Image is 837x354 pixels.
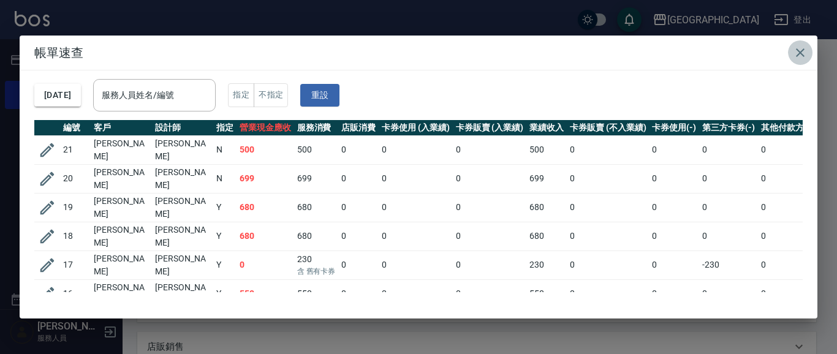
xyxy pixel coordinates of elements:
p: 含 舊有卡券 [297,266,336,277]
td: 699 [294,164,339,193]
td: 680 [526,222,567,250]
th: 其他付款方式(-) [758,120,825,136]
td: 680 [237,222,294,250]
td: [PERSON_NAME] [152,279,213,308]
td: 0 [379,279,453,308]
th: 客戶 [91,120,152,136]
td: Y [213,193,237,222]
td: 0 [379,135,453,164]
td: 0 [699,222,758,250]
th: 業績收入 [526,120,567,136]
td: [PERSON_NAME] [152,164,213,193]
td: 500 [294,135,339,164]
td: 0 [699,164,758,193]
td: [PERSON_NAME] [91,250,152,279]
td: 0 [758,250,825,279]
td: 0 [567,164,649,193]
td: 0 [567,222,649,250]
td: 0 [338,222,379,250]
button: [DATE] [34,84,81,107]
th: 設計師 [152,120,213,136]
td: 21 [60,135,91,164]
td: 0 [758,164,825,193]
td: 17 [60,250,91,279]
th: 卡券使用 (入業績) [379,120,453,136]
td: 0 [567,135,649,164]
td: 550 [237,279,294,308]
td: 0 [567,193,649,222]
td: 19 [60,193,91,222]
td: 0 [338,250,379,279]
td: 0 [758,193,825,222]
th: 服務消費 [294,120,339,136]
td: [PERSON_NAME] [152,250,213,279]
td: 550 [526,279,567,308]
th: 卡券販賣 (入業績) [453,120,527,136]
td: 699 [526,164,567,193]
td: -230 [699,250,758,279]
td: 0 [338,164,379,193]
td: 0 [699,279,758,308]
td: Y [213,279,237,308]
button: 重設 [300,84,339,107]
td: 0 [453,279,527,308]
td: 680 [237,193,294,222]
td: 0 [338,279,379,308]
td: [PERSON_NAME] [152,193,213,222]
td: [PERSON_NAME] [91,279,152,308]
td: 699 [237,164,294,193]
th: 第三方卡券(-) [699,120,758,136]
h2: 帳單速查 [20,36,817,70]
td: 0 [649,250,699,279]
td: 0 [758,279,825,308]
th: 卡券販賣 (不入業績) [567,120,649,136]
td: 0 [649,164,699,193]
td: Y [213,222,237,250]
td: [PERSON_NAME] [91,135,152,164]
button: 指定 [228,83,254,107]
td: 0 [453,222,527,250]
th: 營業現金應收 [237,120,294,136]
td: 16 [60,279,91,308]
td: 680 [294,193,339,222]
td: 0 [649,193,699,222]
td: 18 [60,222,91,250]
td: 0 [758,135,825,164]
td: 0 [699,193,758,222]
td: 0 [649,135,699,164]
td: 0 [649,279,699,308]
th: 編號 [60,120,91,136]
td: 0 [453,164,527,193]
td: 0 [379,222,453,250]
td: [PERSON_NAME] [91,193,152,222]
td: 20 [60,164,91,193]
td: 680 [294,222,339,250]
td: 0 [453,135,527,164]
th: 店販消費 [338,120,379,136]
td: 0 [453,193,527,222]
th: 指定 [213,120,237,136]
td: 500 [526,135,567,164]
th: 卡券使用(-) [649,120,699,136]
td: 0 [379,164,453,193]
td: 0 [567,279,649,308]
td: 230 [526,250,567,279]
td: 550 [294,279,339,308]
td: 230 [294,250,339,279]
td: 0 [453,250,527,279]
td: 0 [649,222,699,250]
td: [PERSON_NAME] [91,164,152,193]
td: 0 [379,250,453,279]
td: 500 [237,135,294,164]
td: 0 [338,135,379,164]
button: 不指定 [254,83,288,107]
td: 0 [338,193,379,222]
td: [PERSON_NAME] [152,135,213,164]
td: N [213,135,237,164]
td: Y [213,250,237,279]
td: 0 [237,250,294,279]
td: 0 [758,222,825,250]
td: N [213,164,237,193]
td: 0 [699,135,758,164]
td: 680 [526,193,567,222]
